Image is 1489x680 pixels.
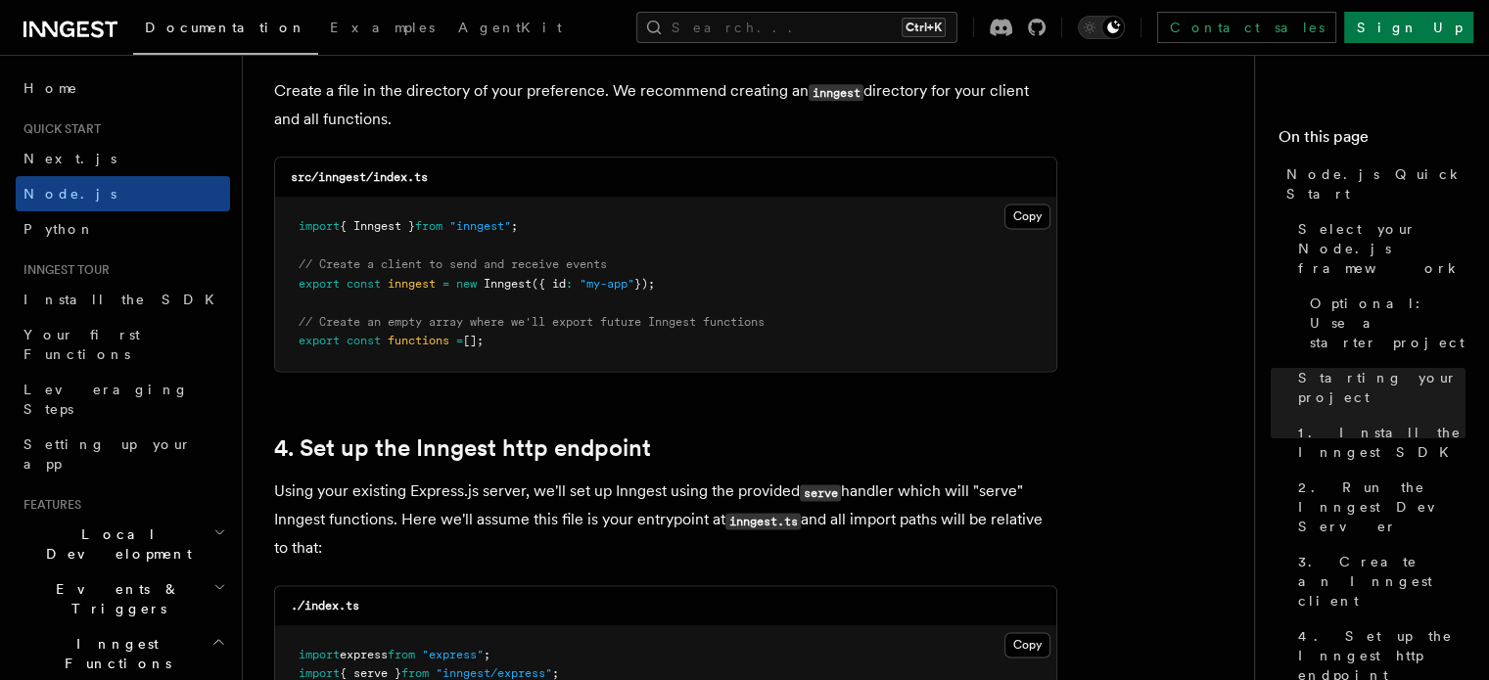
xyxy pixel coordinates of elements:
h4: On this page [1279,125,1466,157]
a: 4. Set up the Inngest http endpoint [274,434,651,462]
span: ({ id [532,277,566,291]
span: = [442,277,449,291]
a: 2. Run the Inngest Dev Server [1290,470,1466,544]
a: AgentKit [446,6,574,53]
span: Inngest [484,277,532,291]
span: // Create a client to send and receive events [299,257,607,271]
span: new [456,277,477,291]
span: Next.js [23,151,116,166]
span: from [388,648,415,661]
span: { serve } [340,666,401,680]
span: export [299,277,340,291]
button: Copy [1004,204,1050,229]
span: const [347,277,381,291]
a: Node.js Quick Start [1279,157,1466,211]
code: inngest [809,84,863,101]
a: 3. Create an Inngest client [1290,544,1466,618]
kbd: Ctrl+K [902,18,946,37]
span: "inngest/express" [436,666,552,680]
span: from [415,219,442,233]
span: { Inngest } [340,219,415,233]
span: ; [484,648,490,661]
a: Starting your project [1290,360,1466,415]
a: Leveraging Steps [16,372,230,427]
span: Node.js Quick Start [1286,164,1466,204]
button: Search...Ctrl+K [636,12,957,43]
span: import [299,648,340,661]
button: Toggle dark mode [1078,16,1125,39]
span: Quick start [16,121,101,137]
a: Your first Functions [16,317,230,372]
span: "inngest" [449,219,511,233]
span: Examples [330,20,435,35]
span: ; [552,666,559,680]
span: Python [23,221,95,237]
a: Home [16,70,230,106]
span: export [299,334,340,347]
a: Documentation [133,6,318,55]
p: Create a file in the directory of your preference. We recommend creating an directory for your cl... [274,77,1057,133]
p: Using your existing Express.js server, we'll set up Inngest using the provided handler which will... [274,477,1057,562]
a: Node.js [16,176,230,211]
a: Python [16,211,230,247]
code: src/inngest/index.ts [291,170,428,184]
span: express [340,648,388,661]
span: }); [634,277,655,291]
span: Optional: Use a starter project [1310,294,1466,352]
a: Select your Node.js framework [1290,211,1466,286]
a: Next.js [16,141,230,176]
span: : [566,277,573,291]
span: Features [16,497,81,513]
span: const [347,334,381,347]
a: Setting up your app [16,427,230,481]
span: AgentKit [458,20,562,35]
span: 2. Run the Inngest Dev Server [1298,477,1466,536]
span: Your first Functions [23,327,140,362]
span: Events & Triggers [16,579,213,618]
span: Select your Node.js framework [1298,219,1466,278]
span: 3. Create an Inngest client [1298,552,1466,611]
span: Node.js [23,186,116,202]
a: 1. Install the Inngest SDK [1290,415,1466,470]
a: Examples [318,6,446,53]
a: Sign Up [1344,12,1473,43]
span: Inngest Functions [16,634,211,673]
span: Leveraging Steps [23,382,189,417]
a: Install the SDK [16,282,230,317]
code: inngest.ts [725,513,801,529]
span: functions [388,334,449,347]
span: Install the SDK [23,292,226,307]
span: 1. Install the Inngest SDK [1298,423,1466,462]
span: []; [463,334,484,347]
a: Optional: Use a starter project [1302,286,1466,360]
span: ; [511,219,518,233]
button: Copy [1004,632,1050,657]
a: Contact sales [1157,12,1336,43]
span: from [401,666,429,680]
span: import [299,219,340,233]
span: Starting your project [1298,368,1466,407]
span: Home [23,78,78,98]
span: Setting up your app [23,436,192,472]
span: inngest [388,277,436,291]
span: "my-app" [580,277,634,291]
code: serve [800,484,841,501]
button: Local Development [16,517,230,571]
span: Documentation [145,20,306,35]
span: Inngest tour [16,262,110,278]
span: Local Development [16,524,213,564]
span: "express" [422,648,484,661]
span: = [456,334,463,347]
span: import [299,666,340,680]
span: // Create an empty array where we'll export future Inngest functions [299,315,765,329]
code: ./index.ts [291,599,359,612]
button: Events & Triggers [16,571,230,626]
